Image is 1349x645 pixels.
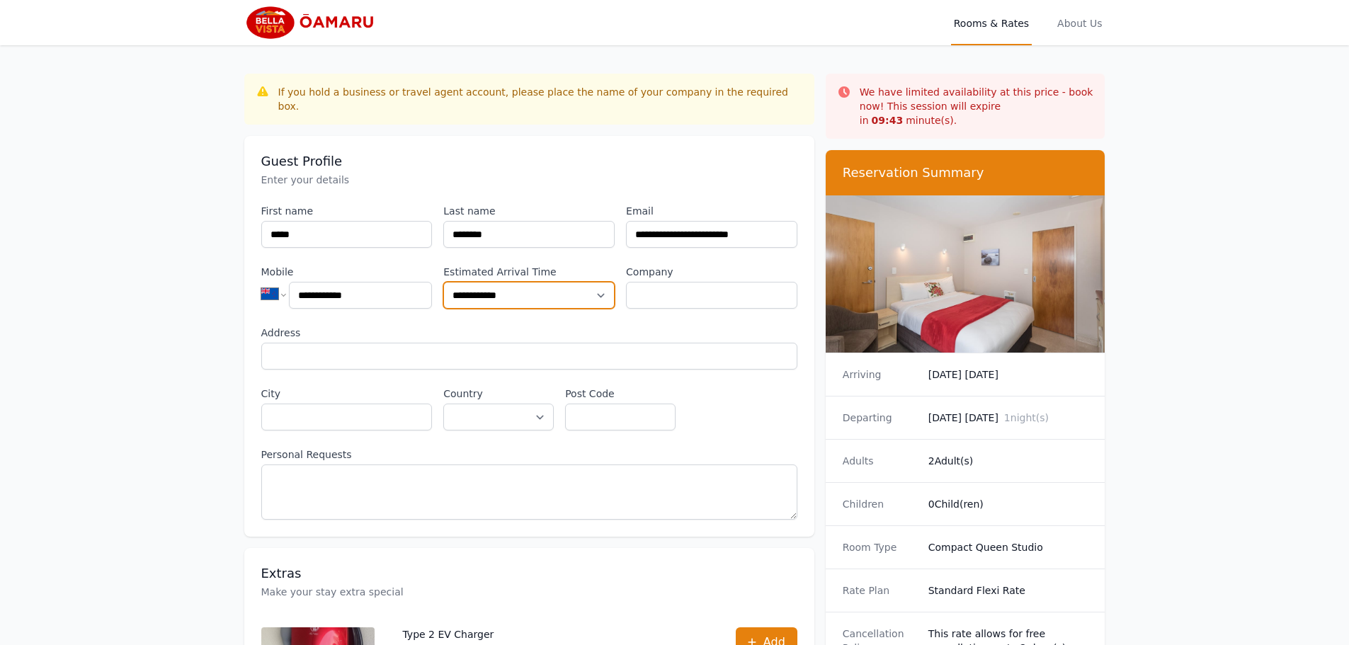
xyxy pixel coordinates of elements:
span: 1 night(s) [1004,412,1049,423]
p: Make your stay extra special [261,585,797,599]
dt: Departing [843,411,917,425]
label: Address [261,326,797,340]
strong: 09 : 43 [872,115,904,126]
dd: [DATE] [DATE] [928,367,1088,382]
dt: Room Type [843,540,917,554]
dt: Rate Plan [843,583,917,598]
label: First name [261,204,433,218]
label: Estimated Arrival Time [443,265,615,279]
p: Enter your details [261,173,797,187]
div: If you hold a business or travel agent account, please place the name of your company in the requ... [278,85,803,113]
label: Post Code [565,387,676,401]
dd: 2 Adult(s) [928,454,1088,468]
label: Mobile [261,265,433,279]
p: We have limited availability at this price - book now! This session will expire in minute(s). [860,85,1094,127]
dt: Arriving [843,367,917,382]
label: Email [626,204,797,218]
label: Personal Requests [261,447,797,462]
h3: Guest Profile [261,153,797,170]
dt: Adults [843,454,917,468]
h3: Extras [261,565,797,582]
dd: 0 Child(ren) [928,497,1088,511]
img: Bella Vista Oamaru [244,6,381,40]
h3: Reservation Summary [843,164,1088,181]
label: Company [626,265,797,279]
label: Last name [443,204,615,218]
label: City [261,387,433,401]
dd: [DATE] [DATE] [928,411,1088,425]
label: Country [443,387,554,401]
dd: Standard Flexi Rate [928,583,1088,598]
p: Type 2 EV Charger [403,627,507,641]
img: Compact Queen Studio [826,195,1105,353]
dt: Children [843,497,917,511]
dd: Compact Queen Studio [928,540,1088,554]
